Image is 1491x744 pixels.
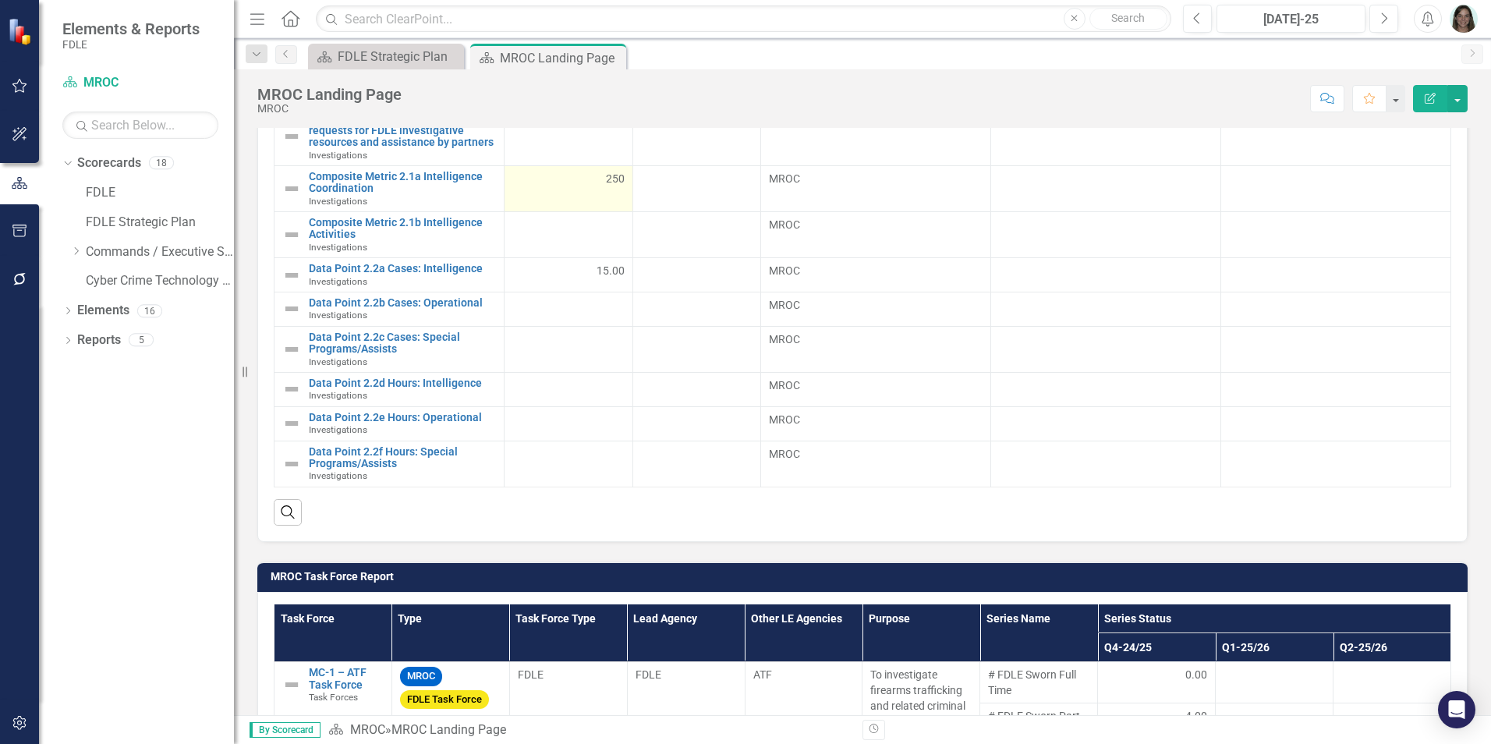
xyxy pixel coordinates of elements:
[1111,12,1145,24] span: Search
[504,165,632,211] td: Double-Click to Edit
[1221,292,1451,327] td: Double-Click to Edit
[149,157,174,170] div: 18
[632,108,761,166] td: Double-Click to Edit
[991,326,1221,372] td: Double-Click to Edit
[769,263,983,278] span: MROC
[309,692,358,703] span: Task Forces
[991,165,1221,211] td: Double-Click to Edit
[250,722,321,738] span: By Scorecard
[274,372,505,406] td: Double-Click to Edit Right Click for Context Menu
[86,243,234,261] a: Commands / Executive Support Branch
[632,406,761,441] td: Double-Click to Edit
[769,377,983,393] span: MROC
[309,412,496,423] a: Data Point 2.2e Hours: Operational
[636,668,661,681] span: FDLE
[257,86,402,103] div: MROC Landing Page
[1450,5,1478,33] img: Kristine Largaespada
[271,571,1460,583] h3: MROC Task Force Report
[761,372,991,406] td: Double-Click to Edit
[504,406,632,441] td: Double-Click to Edit
[632,372,761,406] td: Double-Click to Edit
[632,326,761,372] td: Double-Click to Edit
[761,406,991,441] td: Double-Click to Edit
[309,242,367,253] span: Investigations
[274,441,505,487] td: Double-Click to Edit Right Click for Context Menu
[504,258,632,292] td: Double-Click to Edit
[1185,708,1207,724] span: 4.00
[274,165,505,211] td: Double-Click to Edit Right Click for Context Menu
[870,668,965,728] span: To investigate firearms trafficking and related criminal offenses.
[504,326,632,372] td: Double-Click to Edit
[632,441,761,487] td: Double-Click to Edit
[1221,441,1451,487] td: Double-Click to Edit
[632,165,761,211] td: Double-Click to Edit
[274,212,505,258] td: Double-Click to Edit Right Click for Context Menu
[1438,691,1475,728] div: Open Intercom Messenger
[282,225,301,244] img: Not Defined
[991,212,1221,258] td: Double-Click to Edit
[312,47,460,66] a: FDLE Strategic Plan
[309,150,367,161] span: Investigations
[274,326,505,372] td: Double-Click to Edit Right Click for Context Menu
[988,708,1089,739] span: # FDLE Sworn Part Time
[282,179,301,198] img: Not Defined
[86,214,234,232] a: FDLE Strategic Plan
[500,48,622,68] div: MROC Landing Page
[328,721,851,739] div: »
[309,276,367,287] span: Investigations
[309,356,367,367] span: Investigations
[769,412,983,427] span: MROC
[761,292,991,327] td: Double-Click to Edit
[504,372,632,406] td: Double-Click to Edit
[274,108,505,166] td: Double-Click to Edit Right Click for Context Menu
[632,292,761,327] td: Double-Click to Edit
[1221,258,1451,292] td: Double-Click to Edit
[129,334,154,347] div: 5
[504,108,632,166] td: Double-Click to Edit
[309,263,496,275] a: Data Point 2.2a Cases: Intelligence
[309,424,367,435] span: Investigations
[761,326,991,372] td: Double-Click to Edit
[761,165,991,211] td: Double-Click to Edit
[991,441,1221,487] td: Double-Click to Edit
[309,310,367,321] span: Investigations
[77,154,141,172] a: Scorecards
[1221,406,1451,441] td: Double-Click to Edit
[597,263,625,278] span: 15.00
[62,74,218,92] a: MROC
[761,108,991,166] td: Double-Click to Edit
[991,372,1221,406] td: Double-Click to Edit
[257,103,402,115] div: MROC
[761,212,991,258] td: Double-Click to Edit
[1185,667,1207,682] span: 0.00
[77,302,129,320] a: Elements
[282,266,301,285] img: Not Defined
[1221,165,1451,211] td: Double-Click to Edit
[1222,10,1360,29] div: [DATE]-25
[504,441,632,487] td: Double-Click to Edit
[309,470,367,481] span: Investigations
[282,127,301,146] img: Not Defined
[309,217,496,241] a: Composite Metric 2.1b Intelligence Activities
[282,414,301,433] img: Not Defined
[309,377,496,389] a: Data Point 2.2d Hours: Intelligence
[282,675,301,694] img: Not Defined
[282,455,301,473] img: Not Defined
[338,47,460,66] div: FDLE Strategic Plan
[991,292,1221,327] td: Double-Click to Edit
[1221,326,1451,372] td: Double-Click to Edit
[282,299,301,318] img: Not Defined
[309,196,367,207] span: Investigations
[62,112,218,139] input: Search Below...
[62,19,200,38] span: Elements & Reports
[1221,212,1451,258] td: Double-Click to Edit
[77,331,121,349] a: Reports
[753,668,772,681] span: ATF
[632,212,761,258] td: Double-Click to Edit
[1089,8,1167,30] button: Search
[632,258,761,292] td: Double-Click to Edit
[769,217,983,232] span: MROC
[1217,5,1365,33] button: [DATE]-25
[274,406,505,441] td: Double-Click to Edit Right Click for Context Menu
